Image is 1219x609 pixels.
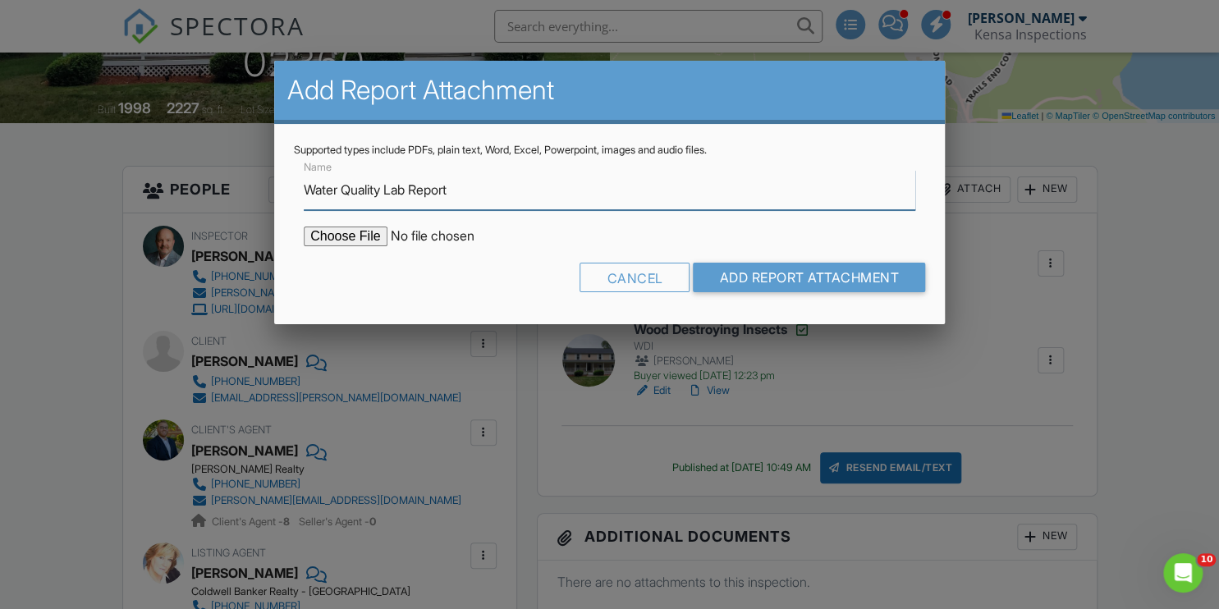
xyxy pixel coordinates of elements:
div: Cancel [580,263,690,292]
div: Supported types include PDFs, plain text, Word, Excel, Powerpoint, images and audio files. [294,144,925,157]
input: Add Report Attachment [693,263,925,292]
iframe: Intercom live chat [1163,553,1203,593]
label: Name [304,160,332,175]
h2: Add Report Attachment [287,74,932,107]
span: 10 [1197,553,1216,566]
